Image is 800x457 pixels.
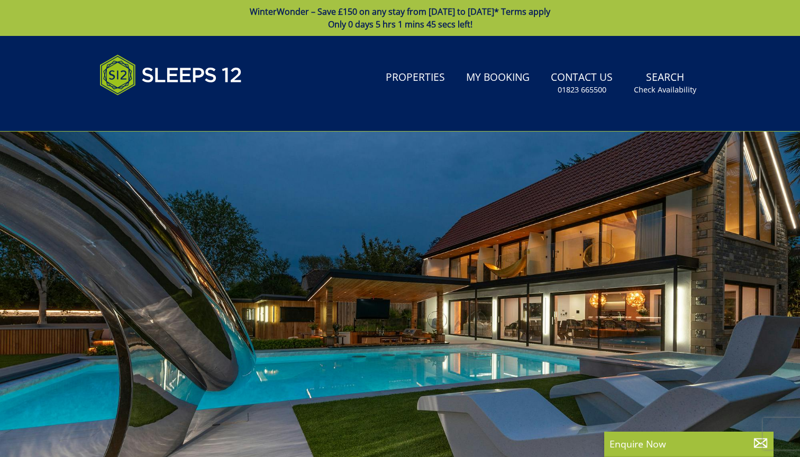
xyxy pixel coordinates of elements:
[547,66,617,100] a: Contact Us01823 665500
[630,66,701,100] a: SearchCheck Availability
[610,437,768,451] p: Enquire Now
[634,85,696,95] small: Check Availability
[99,49,242,101] img: Sleeps 12
[94,108,205,117] iframe: Customer reviews powered by Trustpilot
[558,85,606,95] small: 01823 665500
[462,66,534,90] a: My Booking
[381,66,449,90] a: Properties
[328,18,472,30] span: Only 0 days 5 hrs 1 mins 45 secs left!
